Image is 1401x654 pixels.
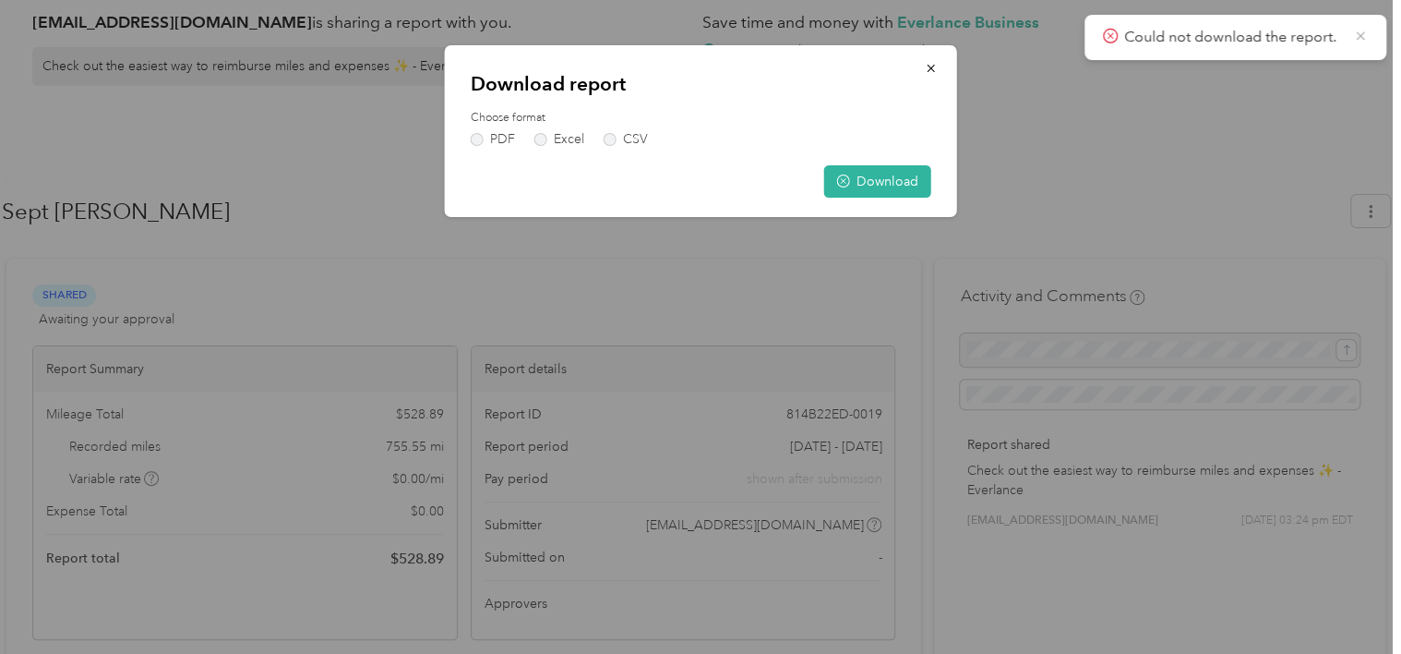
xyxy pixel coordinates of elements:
[471,71,931,97] p: Download report
[604,133,648,146] label: CSV
[534,133,584,146] label: Excel
[824,165,931,198] button: Download
[471,110,931,127] label: Choose format
[471,133,515,146] label: PDF
[1124,26,1340,49] p: Could not download the report.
